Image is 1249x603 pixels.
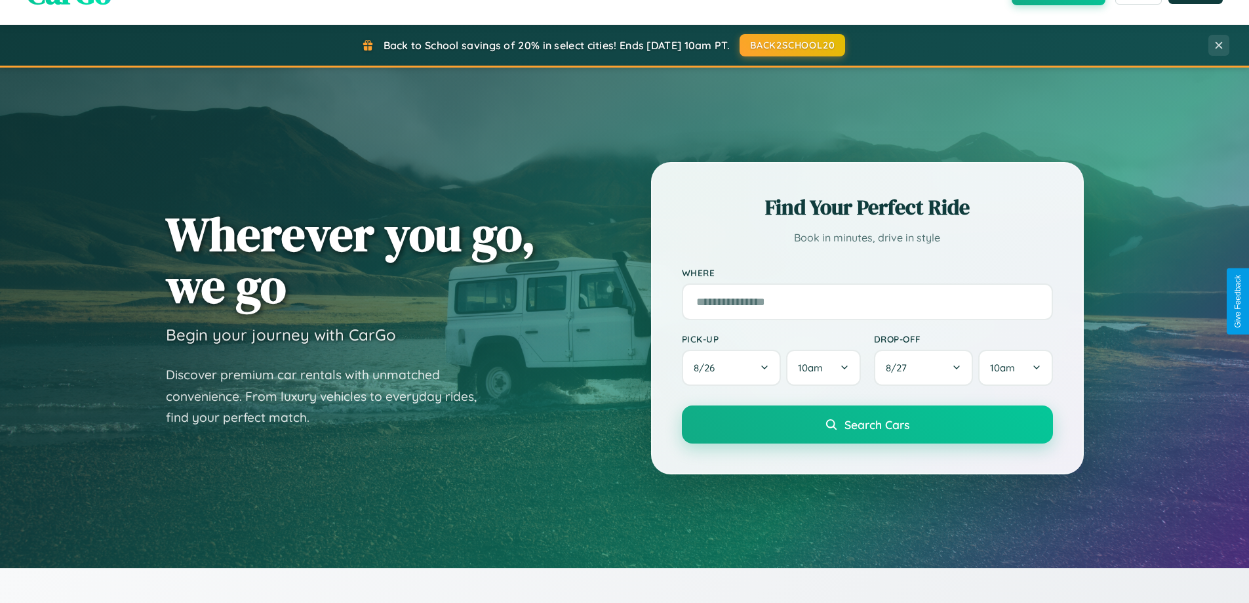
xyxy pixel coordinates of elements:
button: BACK2SCHOOL20 [740,34,845,56]
div: Give Feedback [1233,275,1242,328]
p: Book in minutes, drive in style [682,228,1053,247]
button: 8/26 [682,350,782,386]
button: 10am [978,350,1052,386]
button: 10am [786,350,860,386]
span: Search Cars [844,417,909,432]
label: Where [682,267,1053,278]
span: 8 / 27 [886,362,913,374]
h3: Begin your journey with CarGo [166,325,396,344]
h2: Find Your Perfect Ride [682,193,1053,222]
span: 10am [798,362,823,374]
label: Drop-off [874,333,1053,344]
h1: Wherever you go, we go [166,208,536,312]
span: Back to School savings of 20% in select cities! Ends [DATE] 10am PT. [384,39,730,52]
label: Pick-up [682,333,861,344]
span: 10am [990,362,1015,374]
button: 8/27 [874,350,974,386]
button: Search Cars [682,405,1053,444]
p: Discover premium car rentals with unmatched convenience. From luxury vehicles to everyday rides, ... [166,364,494,428]
span: 8 / 26 [694,362,721,374]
